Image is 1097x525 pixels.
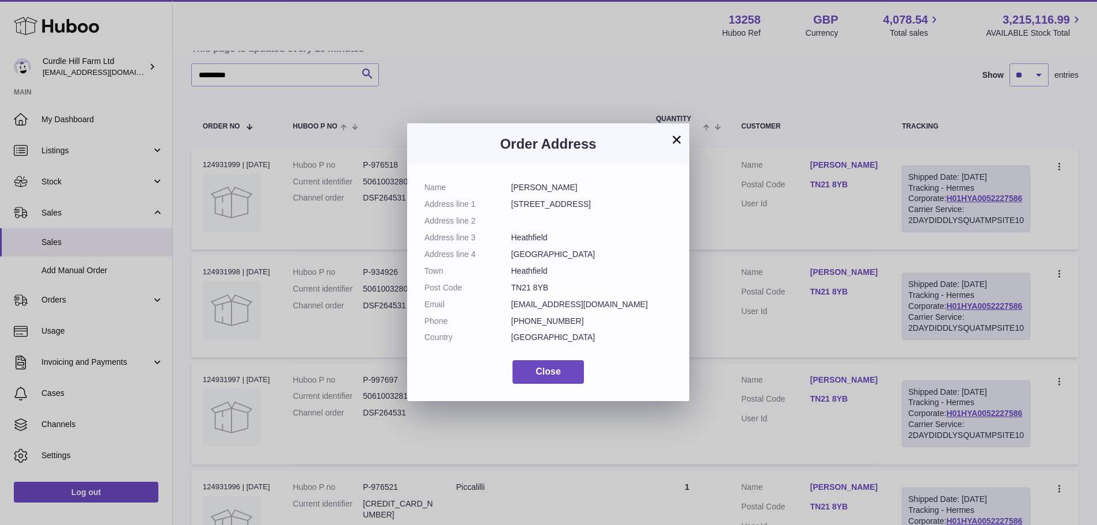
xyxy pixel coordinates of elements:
[511,299,673,310] dd: [EMAIL_ADDRESS][DOMAIN_NAME]
[424,299,511,310] dt: Email
[424,266,511,277] dt: Town
[424,316,511,327] dt: Phone
[424,182,511,193] dt: Name
[424,232,511,243] dt: Address line 3
[424,249,511,260] dt: Address line 4
[511,282,673,293] dd: TN21 8YB
[424,135,672,153] h3: Order Address
[424,332,511,343] dt: Country
[511,316,673,327] dd: [PHONE_NUMBER]
[511,332,673,343] dd: [GEOGRAPHIC_DATA]
[511,249,673,260] dd: [GEOGRAPHIC_DATA]
[513,360,584,384] button: Close
[424,216,511,226] dt: Address line 2
[511,199,673,210] dd: [STREET_ADDRESS]
[511,232,673,243] dd: Heathfield
[424,282,511,293] dt: Post Code
[536,367,561,376] span: Close
[511,266,673,277] dd: Heathfield
[511,182,673,193] dd: [PERSON_NAME]
[424,199,511,210] dt: Address line 1
[670,133,684,146] button: ×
